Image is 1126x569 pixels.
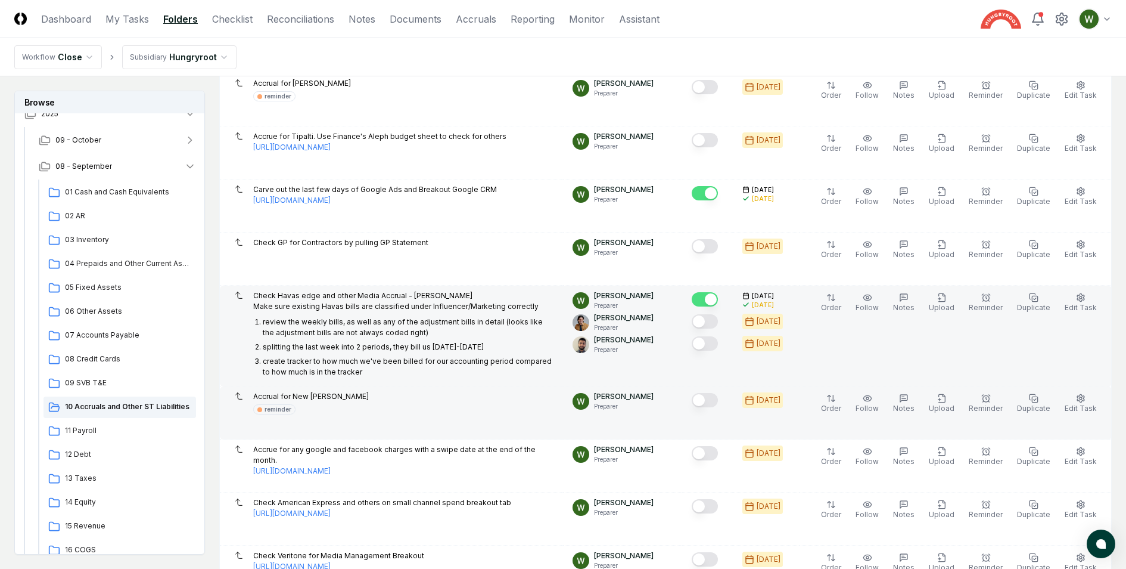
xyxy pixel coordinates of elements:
button: Reminder [966,131,1005,156]
span: 08 - September [55,161,112,172]
a: 05 Fixed Assets [43,277,196,299]
button: Duplicate [1015,184,1053,209]
button: Edit Task [1062,78,1099,103]
div: reminder [265,405,291,414]
span: Edit Task [1065,457,1097,466]
a: 03 Inventory [43,230,196,251]
p: Accrue for any google and facebook charges with a swipe date at the end of the month. [253,444,553,477]
button: Notes [891,444,917,469]
div: Subsidiary [130,52,167,63]
span: Duplicate [1017,510,1050,519]
span: 10 Accruals and Other ST Liabilities [65,401,191,412]
a: Accruals [456,12,496,26]
button: Edit Task [1062,444,1099,469]
a: 15 Revenue [43,516,196,537]
button: Mark complete [692,499,718,514]
p: create tracker to how much we've been billed for our accounting period compared to how much is in... [263,357,552,376]
button: Notes [891,391,917,416]
button: Edit Task [1062,184,1099,209]
button: Edit Task [1062,290,1099,316]
a: Documents [390,12,441,26]
p: [PERSON_NAME] [594,184,654,195]
button: Order [819,497,844,522]
a: Reporting [511,12,555,26]
a: 16 COGS [43,540,196,561]
span: Notes [893,457,915,466]
p: Preparer [594,402,654,411]
span: [DATE] [752,292,774,301]
p: review the weekly bills, as well as any of the adjustment bills in detail (looks like the adjustm... [263,317,543,337]
span: Edit Task [1065,303,1097,312]
button: Duplicate [1015,78,1053,103]
h3: Browse [15,91,204,113]
span: 08 Credit Cards [65,354,191,364]
p: [PERSON_NAME] [594,237,654,248]
p: Accrue for Tipalti. Use Finance's Aleph budget sheet to check for others [253,131,506,153]
a: 13 Taxes [43,468,196,490]
button: Order [819,444,844,469]
a: 01 Cash and Cash Equivalents [43,182,196,203]
a: 14 Equity [43,492,196,514]
span: Duplicate [1017,457,1050,466]
a: [URL][DOMAIN_NAME] [253,142,331,153]
img: Hungryroot logo [981,10,1021,29]
button: Duplicate [1015,444,1053,469]
div: reminder [265,92,291,101]
button: Notes [891,290,917,316]
div: [DATE] [757,501,780,512]
button: Upload [926,184,957,209]
span: Duplicate [1017,197,1050,206]
span: Follow [856,404,879,413]
img: ACg8ocIK_peNeqvot3Ahh9567LsVhi0q3GD2O_uFDzmfmpbAfkCWeQ=s96-c [573,133,589,150]
div: [DATE] [757,241,780,252]
span: Edit Task [1065,144,1097,153]
a: Assistant [619,12,660,26]
img: ACg8ocIK_peNeqvot3Ahh9567LsVhi0q3GD2O_uFDzmfmpbAfkCWeQ=s96-c [573,292,589,309]
button: 09 - October [29,127,206,153]
button: Mark complete [692,552,718,567]
p: [PERSON_NAME] [594,444,654,455]
p: Preparer [594,301,654,310]
span: Upload [929,91,954,100]
button: Edit Task [1062,497,1099,522]
span: Order [821,250,841,259]
button: Notes [891,131,917,156]
a: [URL][DOMAIN_NAME] [253,508,331,519]
button: Edit Task [1062,391,1099,416]
a: 08 Credit Cards [43,349,196,370]
a: 10 Accruals and Other ST Liabilities [43,397,196,418]
button: Duplicate [1015,237,1053,262]
button: Mark complete [692,80,718,94]
span: 12 Debt [65,449,191,460]
button: Notes [891,497,917,522]
span: Notes [893,250,915,259]
button: Order [819,237,844,262]
span: 04 Prepaids and Other Current Assets [65,258,191,269]
button: Mark complete [692,186,718,200]
p: [PERSON_NAME] [594,391,654,402]
span: Duplicate [1017,250,1050,259]
p: [PERSON_NAME] [594,497,654,508]
span: Follow [856,91,879,100]
span: Order [821,197,841,206]
span: 11 Payroll [65,425,191,436]
button: Notes [891,184,917,209]
a: 04 Prepaids and Other Current Assets [43,253,196,275]
p: [PERSON_NAME] [594,335,654,345]
a: Notes [349,12,375,26]
p: Preparer [594,323,654,332]
p: [PERSON_NAME] [594,131,654,142]
span: Notes [893,510,915,519]
a: Checklist [212,12,253,26]
p: Preparer [594,248,654,257]
span: Notes [893,144,915,153]
span: Follow [856,197,879,206]
span: 09 - October [55,135,101,146]
div: [DATE] [757,338,780,349]
span: Order [821,144,841,153]
button: Reminder [966,290,1005,316]
span: Reminder [969,457,1003,466]
button: Follow [853,237,881,262]
a: [URL][DOMAIN_NAME] [253,195,331,206]
img: ACg8ocIK_peNeqvot3Ahh9567LsVhi0q3GD2O_uFDzmfmpbAfkCWeQ=s96-c [573,239,589,256]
